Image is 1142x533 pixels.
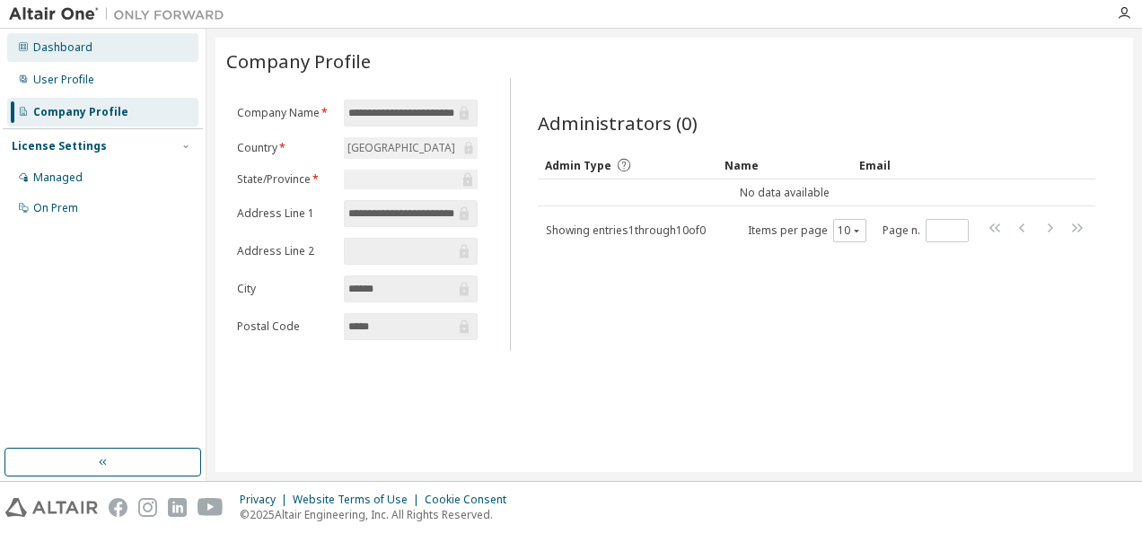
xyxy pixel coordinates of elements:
img: Altair One [9,5,233,23]
div: License Settings [12,139,107,153]
label: Company Name [237,106,333,120]
label: Postal Code [237,319,333,334]
span: Admin Type [545,158,611,173]
div: On Prem [33,201,78,215]
div: Privacy [240,493,293,507]
div: [GEOGRAPHIC_DATA] [344,137,478,159]
img: facebook.svg [109,498,127,517]
img: altair_logo.svg [5,498,98,517]
span: Administrators (0) [538,110,698,135]
label: Address Line 2 [237,244,333,258]
div: Cookie Consent [425,493,517,507]
p: © 2025 Altair Engineering, Inc. All Rights Reserved. [240,507,517,522]
button: 10 [838,223,862,238]
label: Address Line 1 [237,206,333,221]
div: Website Terms of Use [293,493,425,507]
span: Page n. [883,219,969,242]
span: Items per page [748,219,866,242]
div: Dashboard [33,40,92,55]
div: [GEOGRAPHIC_DATA] [345,138,458,158]
img: youtube.svg [198,498,224,517]
label: State/Province [237,172,333,187]
div: Email [859,151,935,179]
div: Company Profile [33,105,128,119]
span: Showing entries 1 through 10 of 0 [546,223,706,238]
span: Company Profile [226,48,371,74]
div: Managed [33,170,83,185]
div: Name [725,151,845,179]
div: User Profile [33,73,94,87]
img: linkedin.svg [168,498,187,517]
td: No data available [538,179,1032,206]
img: instagram.svg [138,498,157,517]
label: Country [237,141,333,155]
label: City [237,282,333,296]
